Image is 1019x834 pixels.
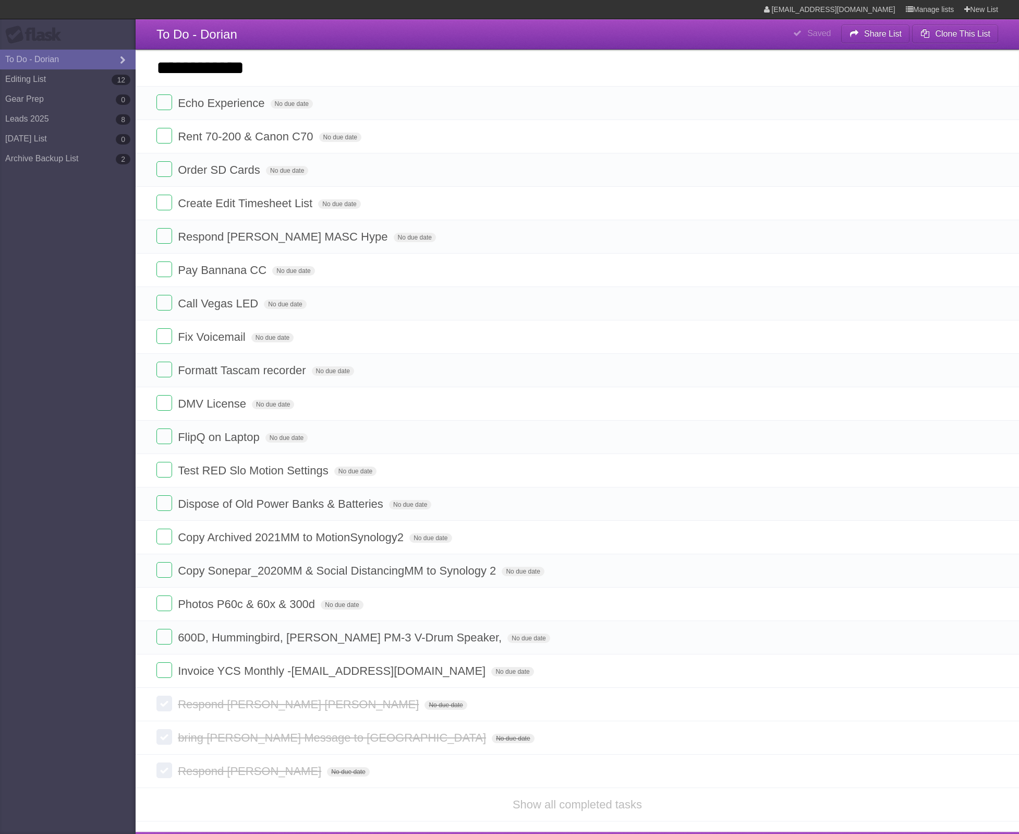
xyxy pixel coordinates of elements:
[409,533,452,543] span: No due date
[271,99,313,109] span: No due date
[864,29,902,38] b: Share List
[156,128,172,144] label: Done
[251,333,294,342] span: No due date
[424,700,467,710] span: No due date
[116,114,130,125] b: 8
[156,462,172,478] label: Done
[178,765,324,778] span: Respond [PERSON_NAME]
[178,97,267,110] span: Echo Experience
[116,94,130,105] b: 0
[156,629,172,645] label: Done
[318,199,360,209] span: No due date
[491,667,533,676] span: No due date
[156,595,172,611] label: Done
[178,631,504,644] span: 600D, Hummingbird, [PERSON_NAME] PM-3 V-Drum Speaker,
[178,431,262,444] span: FlipQ on Laptop
[178,397,249,410] span: DMV License
[266,166,308,175] span: No due date
[394,233,436,242] span: No due date
[156,295,172,311] label: Done
[507,634,550,643] span: No due date
[389,500,431,509] span: No due date
[178,664,488,677] span: Invoice YCS Monthly - [EMAIL_ADDRESS][DOMAIN_NAME]
[321,600,363,610] span: No due date
[265,433,308,443] span: No due date
[319,133,361,142] span: No due date
[178,497,386,510] span: Dispose of Old Power Banks & Batteries
[156,696,172,711] label: Done
[156,161,172,177] label: Done
[912,25,998,43] button: Clone This List
[935,29,990,38] b: Clone This List
[178,364,308,377] span: Formatt Tascam recorder
[178,130,316,143] span: Rent 70-200 & Canon C70
[156,228,172,244] label: Done
[156,428,172,444] label: Done
[492,734,534,743] span: No due date
[156,261,172,277] label: Done
[807,29,831,38] b: Saved
[156,529,172,544] label: Done
[156,94,172,110] label: Done
[5,26,68,44] div: Flask
[178,731,489,744] span: bring [PERSON_NAME] Message to [GEOGRAPHIC_DATA]
[156,729,172,745] label: Done
[178,330,248,343] span: Fix Voicemail
[178,564,499,577] span: Copy Sonepar_2020MM & Social DistancingMM to Synology 2
[156,195,172,210] label: Done
[178,163,263,176] span: Order SD Cards
[156,762,172,778] label: Done
[502,567,544,576] span: No due date
[156,362,172,377] label: Done
[178,598,318,611] span: Photos P60c & 60x & 300d
[312,366,354,376] span: No due date
[156,495,172,511] label: Done
[327,767,369,777] span: No due date
[156,27,237,41] span: To Do - Dorian
[841,25,910,43] button: Share List
[116,154,130,164] b: 2
[112,75,130,85] b: 12
[116,134,130,145] b: 0
[178,531,406,544] span: Copy Archived 2021MM to MotionSynology2
[178,264,269,277] span: Pay Bannana CC
[178,464,331,477] span: Test RED Slo Motion Settings
[252,400,294,409] span: No due date
[178,197,315,210] span: Create Edit Timesheet List
[156,395,172,411] label: Done
[178,698,421,711] span: Respond [PERSON_NAME] [PERSON_NAME]
[334,467,377,476] span: No due date
[272,266,314,276] span: No due date
[156,562,172,578] label: Done
[178,297,261,310] span: Call Vegas LED
[178,230,390,243] span: Respond [PERSON_NAME] MASC Hype
[513,798,642,811] a: Show all completed tasks
[156,662,172,678] label: Done
[156,328,172,344] label: Done
[264,300,306,309] span: No due date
